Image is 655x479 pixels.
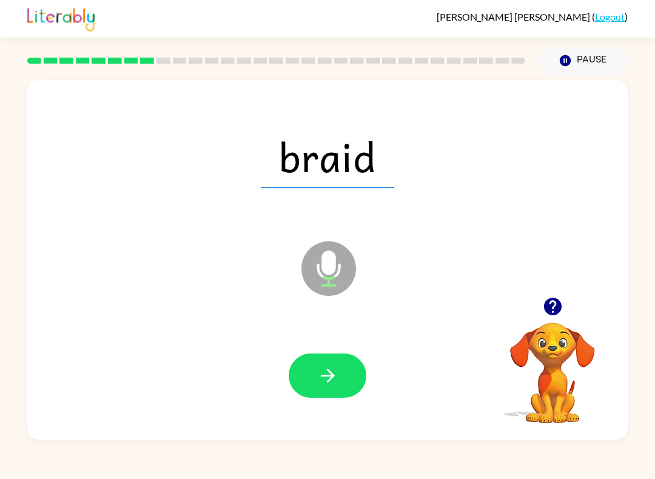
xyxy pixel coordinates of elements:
[492,304,613,425] video: Your browser must support playing .mp4 files to use Literably. Please try using another browser.
[27,5,95,32] img: Literably
[437,11,592,22] span: [PERSON_NAME] [PERSON_NAME]
[540,47,628,75] button: Pause
[261,125,394,188] span: braid
[437,11,628,22] div: ( )
[595,11,625,22] a: Logout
